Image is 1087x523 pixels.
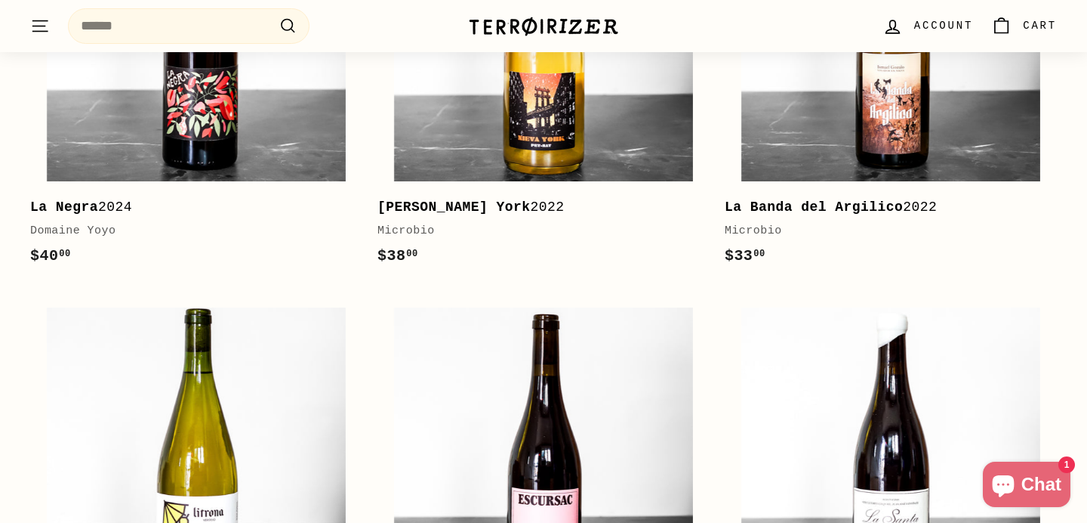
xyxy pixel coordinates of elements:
sup: 00 [753,249,765,259]
inbox-online-store-chat: Shopify online store chat [978,462,1075,511]
div: 2022 [725,197,1042,218]
span: $33 [725,247,765,265]
div: 2022 [377,197,694,218]
span: $40 [30,247,71,265]
div: Microbio [377,222,694,240]
span: Cart [1023,17,1057,34]
a: Cart [982,4,1066,48]
div: Domaine Yoyo [30,222,347,240]
b: [PERSON_NAME] York [377,200,531,215]
a: Account [873,4,982,48]
b: La Banda del Argilico [725,200,903,215]
b: La Negra [30,200,98,215]
sup: 00 [406,249,417,259]
span: Account [914,17,973,34]
sup: 00 [59,249,70,259]
div: Microbio [725,222,1042,240]
div: 2024 [30,197,347,218]
span: $38 [377,247,418,265]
